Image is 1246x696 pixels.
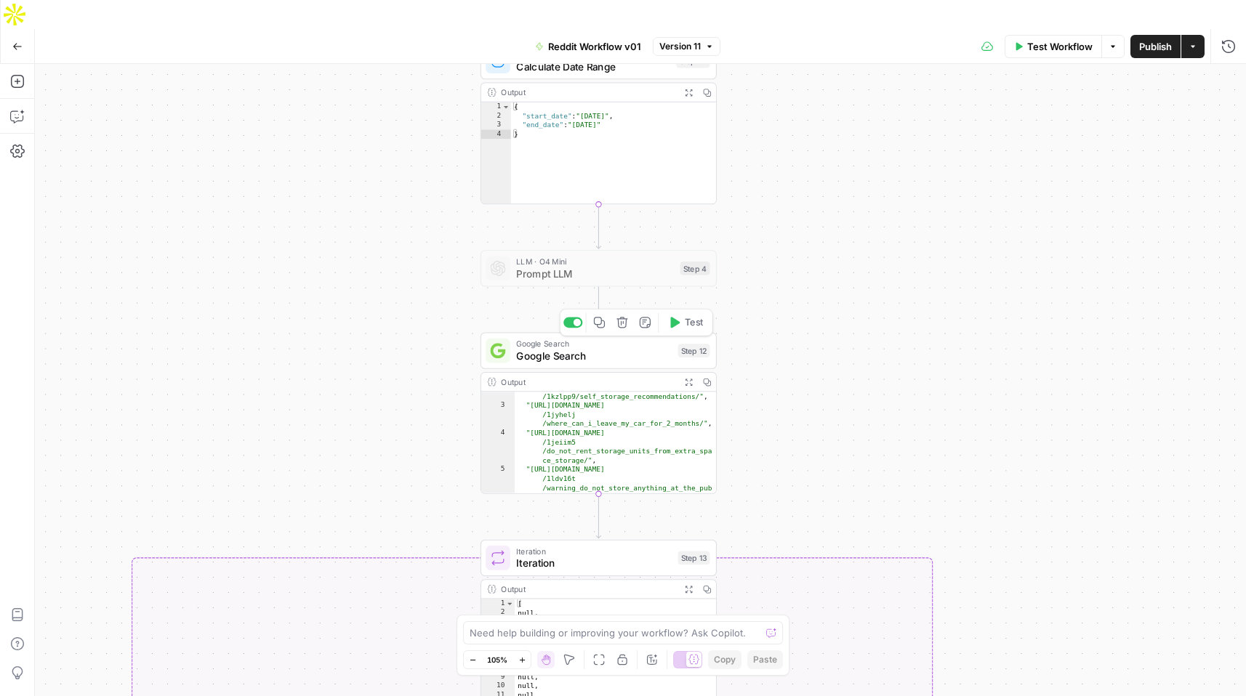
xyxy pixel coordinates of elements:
[1005,35,1101,58] button: Test Workflow
[481,465,515,501] div: 5
[653,37,720,56] button: Version 11
[678,551,710,565] div: Step 13
[487,654,507,665] span: 105%
[481,102,511,112] div: 1
[481,250,717,286] div: LLM · O4 MiniPrompt LLMStep 4
[516,266,674,281] span: Prompt LLM
[526,35,650,58] button: Reddit Workflow v01
[516,256,674,268] span: LLM · O4 Mini
[481,608,515,618] div: 2
[481,429,515,465] div: 4
[516,338,672,350] span: Google Search
[501,376,675,388] div: Output
[714,653,736,666] span: Copy
[548,39,641,54] span: Reddit Workflow v01
[659,40,701,53] span: Version 11
[678,344,710,357] div: Step 12
[505,599,514,608] span: Toggle code folding, rows 1 through 17
[481,130,511,139] div: 4
[708,650,741,669] button: Copy
[481,681,515,691] div: 10
[753,653,777,666] span: Paste
[596,494,600,538] g: Edge from step_12 to step_13
[481,599,515,608] div: 1
[596,204,600,248] g: Edge from step_20 to step_4
[516,556,672,571] span: Iteration
[516,545,672,557] span: Iteration
[680,262,710,275] div: Step 4
[481,43,717,204] div: Calculate Date RangeStep 20Output{ "start_date":"[DATE]", "end_date":"[DATE]"}
[481,332,717,493] div: Google SearchGoogle SearchStep 12TestOutput /1kzlpp9/self_storage_recommendations/", "[URL][DOMAI...
[676,54,710,68] div: Step 20
[481,672,515,681] div: 9
[662,312,709,332] button: Test
[481,111,511,121] div: 2
[481,121,511,130] div: 3
[685,315,703,329] span: Test
[1130,35,1181,58] button: Publish
[747,650,783,669] button: Paste
[501,583,675,595] div: Output
[481,401,515,429] div: 3
[516,348,672,363] span: Google Search
[516,59,670,74] span: Calculate Date Range
[501,86,675,99] div: Output
[1027,39,1093,54] span: Test Workflow
[502,102,510,112] span: Toggle code folding, rows 1 through 4
[1139,39,1172,54] span: Publish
